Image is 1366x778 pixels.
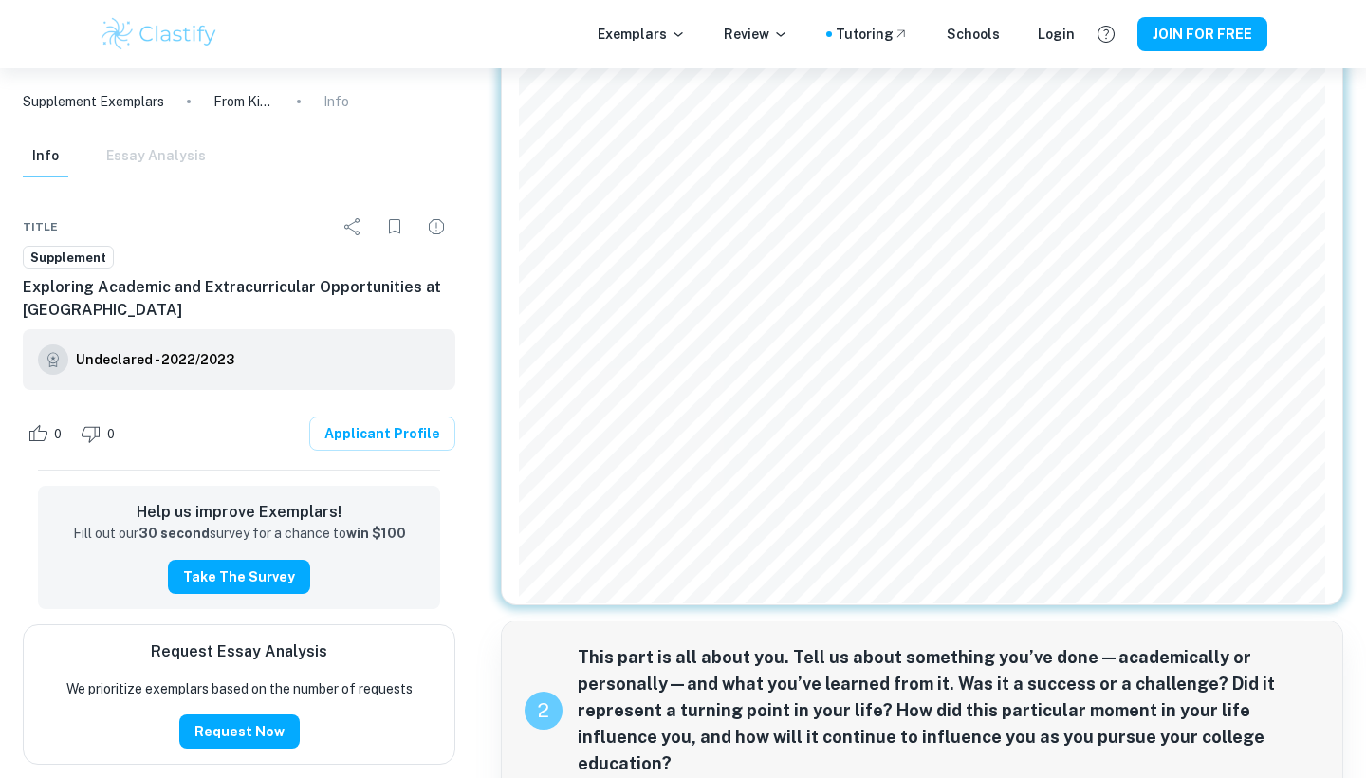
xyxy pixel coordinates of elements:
h6: Exploring Academic and Extracurricular Opportunities at [GEOGRAPHIC_DATA] [23,276,455,322]
div: Share [334,208,372,246]
strong: 30 second [138,526,210,541]
button: Request Now [179,714,300,749]
button: JOIN FOR FREE [1137,17,1267,51]
h6: Help us improve Exemplars! [53,501,425,524]
a: Undeclared - 2022/2023 [76,344,234,375]
p: Review [724,24,788,45]
h6: Request Essay Analysis [151,640,327,663]
span: This part is all about you. Tell us about something you’ve done—academically or personally—and wh... [578,644,1320,777]
span: Supplement [24,249,113,268]
p: Fill out our survey for a chance to [73,524,406,545]
p: We prioritize exemplars based on the number of requests [66,678,413,699]
div: Like [23,418,72,449]
img: Clastify logo [99,15,219,53]
button: Take the Survey [168,560,310,594]
span: 0 [44,425,72,444]
a: Login [1038,24,1075,45]
button: Info [23,136,68,177]
div: recipe [525,692,563,730]
a: Supplement Exemplars [23,91,164,112]
a: Schools [947,24,1000,45]
h6: Undeclared - 2022/2023 [76,349,234,370]
strong: win $100 [346,526,406,541]
a: Applicant Profile [309,417,455,451]
span: Title [23,218,58,235]
div: Dislike [76,418,125,449]
p: Exemplars [598,24,686,45]
span: 0 [97,425,125,444]
a: Supplement [23,246,114,269]
div: Report issue [417,208,455,246]
div: Bookmark [376,208,414,246]
p: Info [323,91,349,112]
a: Tutoring [836,24,909,45]
button: Help and Feedback [1090,18,1122,50]
p: From Kindergarten to College: My Journey as a Storyteller [213,91,274,112]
